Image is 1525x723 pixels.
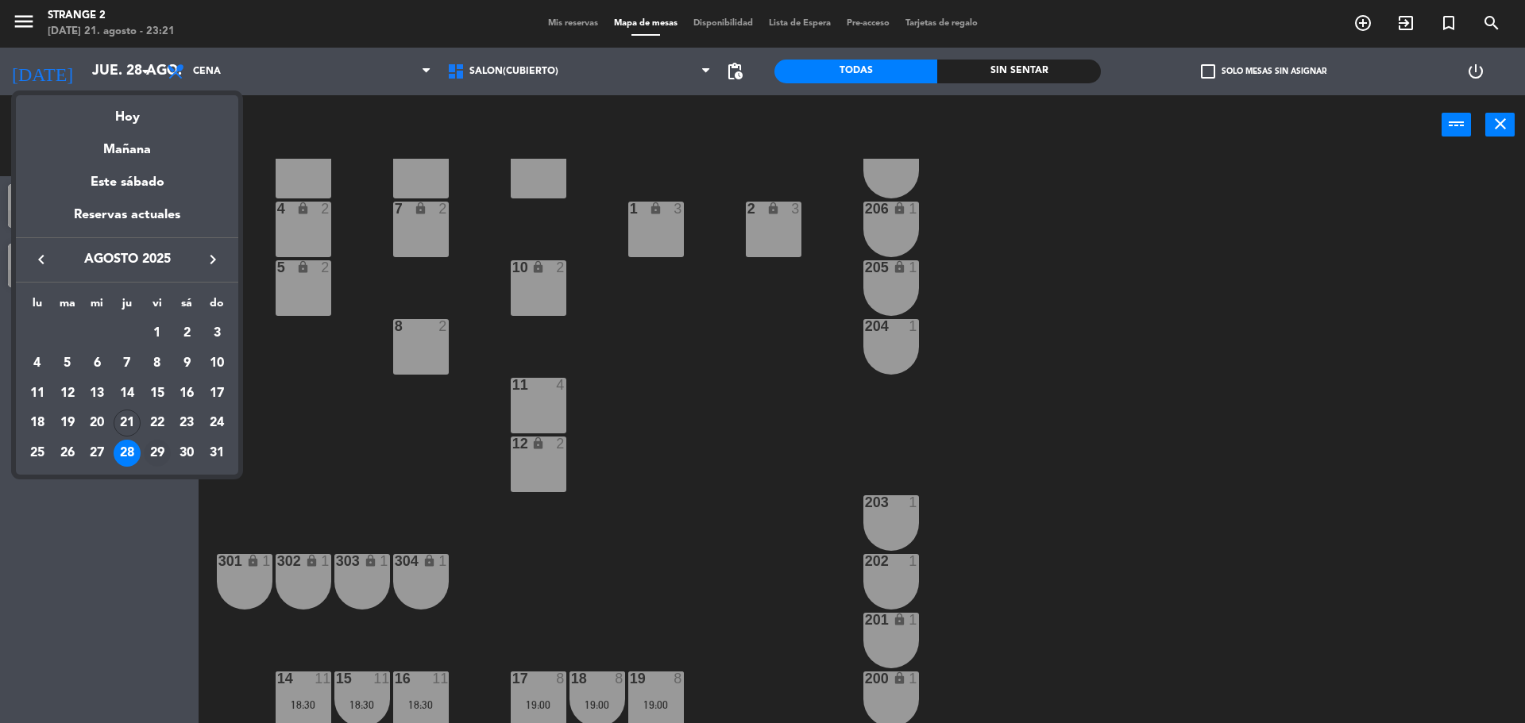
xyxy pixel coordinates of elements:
td: 17 de agosto de 2025 [202,379,232,409]
td: 19 de agosto de 2025 [52,408,83,438]
th: domingo [202,294,232,319]
div: 3 [203,320,230,347]
td: 10 de agosto de 2025 [202,348,232,379]
div: 22 [144,410,171,436]
div: 13 [83,380,110,407]
div: 19 [54,410,81,436]
td: 23 de agosto de 2025 [172,408,203,438]
div: 11 [24,380,51,407]
div: Hoy [16,95,238,128]
div: 28 [114,440,141,467]
td: 1 de agosto de 2025 [142,318,172,348]
div: Mañana [16,128,238,160]
i: keyboard_arrow_right [203,250,222,269]
div: 21 [114,410,141,436]
td: 28 de agosto de 2025 [112,438,142,468]
div: 31 [203,440,230,467]
td: 6 de agosto de 2025 [82,348,112,379]
th: martes [52,294,83,319]
div: 25 [24,440,51,467]
td: 8 de agosto de 2025 [142,348,172,379]
td: 31 de agosto de 2025 [202,438,232,468]
td: 27 de agosto de 2025 [82,438,112,468]
td: 18 de agosto de 2025 [22,408,52,438]
div: 27 [83,440,110,467]
td: 15 de agosto de 2025 [142,379,172,409]
td: 5 de agosto de 2025 [52,348,83,379]
td: 13 de agosto de 2025 [82,379,112,409]
td: 7 de agosto de 2025 [112,348,142,379]
div: 2 [173,320,200,347]
td: 14 de agosto de 2025 [112,379,142,409]
td: 21 de agosto de 2025 [112,408,142,438]
div: 1 [144,320,171,347]
td: 29 de agosto de 2025 [142,438,172,468]
th: miércoles [82,294,112,319]
td: 25 de agosto de 2025 [22,438,52,468]
div: 29 [144,440,171,467]
div: 16 [173,380,200,407]
div: 4 [24,350,51,377]
div: 14 [114,380,141,407]
td: 12 de agosto de 2025 [52,379,83,409]
i: keyboard_arrow_left [32,250,51,269]
td: AGO. [22,318,142,348]
th: viernes [142,294,172,319]
td: 16 de agosto de 2025 [172,379,203,409]
span: agosto 2025 [56,249,199,270]
div: 17 [203,380,230,407]
div: 30 [173,440,200,467]
div: Este sábado [16,160,238,205]
td: 30 de agosto de 2025 [172,438,203,468]
th: jueves [112,294,142,319]
th: lunes [22,294,52,319]
div: 9 [173,350,200,377]
div: 23 [173,410,200,436]
div: 12 [54,380,81,407]
div: 18 [24,410,51,436]
div: 8 [144,350,171,377]
td: 26 de agosto de 2025 [52,438,83,468]
th: sábado [172,294,203,319]
div: 15 [144,380,171,407]
button: keyboard_arrow_right [199,249,227,270]
div: Reservas actuales [16,205,238,237]
div: 10 [203,350,230,377]
button: keyboard_arrow_left [27,249,56,270]
div: 26 [54,440,81,467]
div: 5 [54,350,81,377]
div: 20 [83,410,110,436]
td: 3 de agosto de 2025 [202,318,232,348]
td: 4 de agosto de 2025 [22,348,52,379]
td: 11 de agosto de 2025 [22,379,52,409]
div: 7 [114,350,141,377]
td: 20 de agosto de 2025 [82,408,112,438]
td: 22 de agosto de 2025 [142,408,172,438]
div: 24 [203,410,230,436]
div: 6 [83,350,110,377]
td: 9 de agosto de 2025 [172,348,203,379]
td: 24 de agosto de 2025 [202,408,232,438]
td: 2 de agosto de 2025 [172,318,203,348]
